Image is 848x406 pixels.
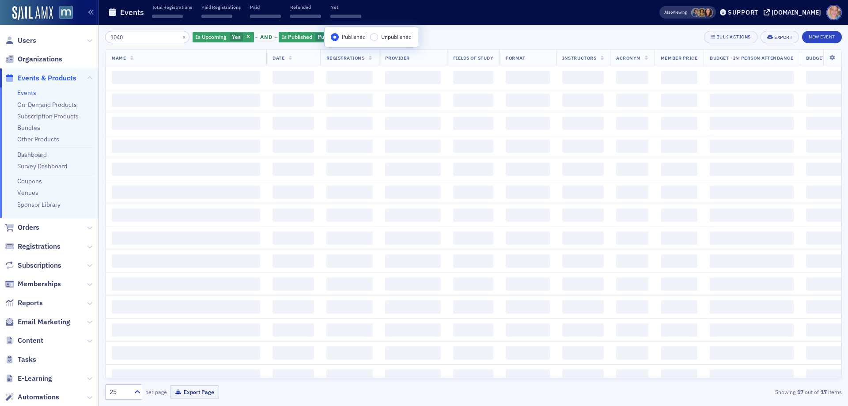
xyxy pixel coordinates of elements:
[710,300,793,314] span: ‌
[112,323,260,337] span: ‌
[59,6,73,19] img: SailAMX
[616,55,641,61] span: Acronym
[385,231,441,245] span: ‌
[330,15,361,18] span: ‌
[661,231,697,245] span: ‌
[326,55,365,61] span: Registrations
[453,346,494,360] span: ‌
[18,279,61,289] span: Memberships
[562,55,596,61] span: Instructors
[616,71,648,84] span: ‌
[342,33,366,40] span: Published
[562,140,604,153] span: ‌
[17,177,42,185] a: Coupons
[453,94,494,107] span: ‌
[112,117,260,130] span: ‌
[710,186,793,199] span: ‌
[616,209,648,222] span: ‌
[710,369,793,383] span: ‌
[710,71,793,84] span: ‌
[761,31,799,43] button: Export
[18,223,39,232] span: Orders
[17,101,77,109] a: On-Demand Products
[112,254,260,268] span: ‌
[152,15,183,18] span: ‌
[506,346,550,360] span: ‌
[616,117,648,130] span: ‌
[661,94,697,107] span: ‌
[112,346,260,360] span: ‌
[330,4,361,10] p: Net
[710,254,793,268] span: ‌
[506,163,550,176] span: ‌
[661,277,697,291] span: ‌
[17,201,61,209] a: Sponsor Library
[326,186,373,199] span: ‌
[18,392,59,402] span: Automations
[282,33,312,40] span: Is Published
[661,369,697,383] span: ‌
[453,209,494,222] span: ‌
[710,231,793,245] span: ‌
[795,388,805,396] strong: 17
[710,277,793,291] span: ‌
[326,300,373,314] span: ‌
[112,55,126,61] span: Name
[273,346,314,360] span: ‌
[710,209,793,222] span: ‌
[616,254,648,268] span: ‌
[5,223,39,232] a: Orders
[112,300,260,314] span: ‌
[273,55,284,61] span: Date
[616,140,648,153] span: ‌
[5,392,59,402] a: Automations
[661,55,697,61] span: Member Price
[774,35,792,40] div: Export
[201,4,241,10] p: Paid Registrations
[616,94,648,107] span: ‌
[385,277,441,291] span: ‌
[385,254,441,268] span: ‌
[562,254,604,268] span: ‌
[385,300,441,314] span: ‌
[193,32,254,43] div: Yes
[562,209,604,222] span: ‌
[112,163,260,176] span: ‌
[279,32,355,43] div: Published
[506,55,525,61] span: Format
[385,209,441,222] span: ‌
[250,15,281,18] span: ‌
[661,163,697,176] span: ‌
[562,186,604,199] span: ‌
[112,369,260,383] span: ‌
[661,117,697,130] span: ‌
[710,94,793,107] span: ‌
[385,346,441,360] span: ‌
[506,117,550,130] span: ‌
[196,33,227,40] span: Is Upcoming
[661,186,697,199] span: ‌
[105,31,189,43] input: Search…
[716,34,751,39] div: Bulk Actions
[826,5,842,20] span: Profile
[326,346,373,360] span: ‌
[453,55,494,61] span: Fields Of Study
[506,254,550,268] span: ‌
[562,323,604,337] span: ‌
[562,277,604,291] span: ‌
[273,254,314,268] span: ‌
[385,94,441,107] span: ‌
[562,231,604,245] span: ‌
[562,71,604,84] span: ‌
[385,323,441,337] span: ‌
[453,140,494,153] span: ‌
[232,33,241,40] span: Yes
[661,254,697,268] span: ‌
[370,33,378,41] input: Unpublished
[506,94,550,107] span: ‌
[506,323,550,337] span: ‌
[661,71,697,84] span: ‌
[691,8,700,17] span: Chris Dougherty
[5,73,76,83] a: Events & Products
[5,336,43,345] a: Content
